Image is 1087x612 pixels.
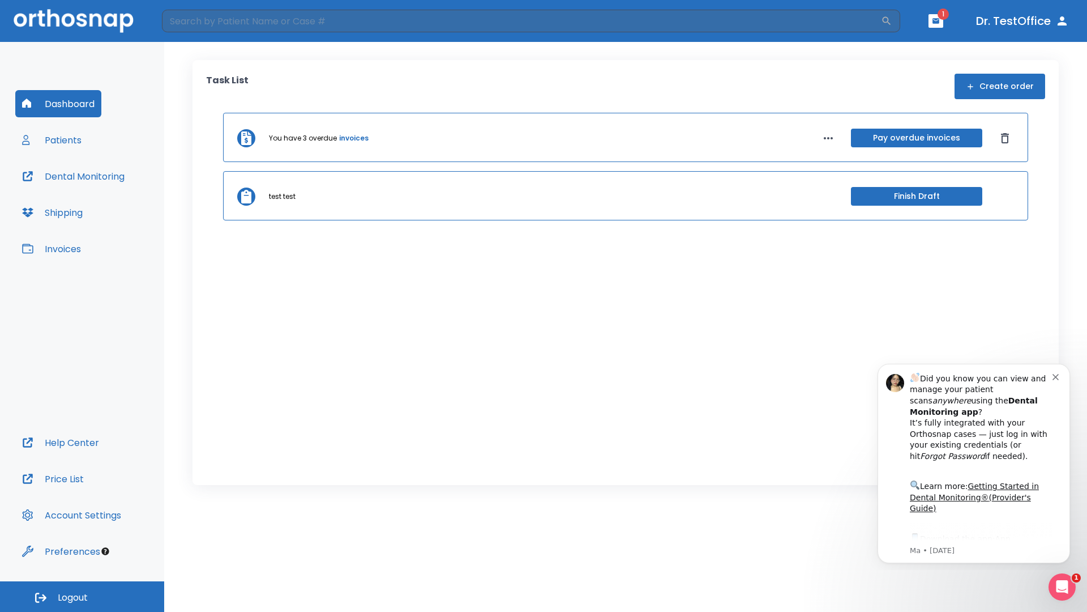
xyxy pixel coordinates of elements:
[339,133,369,143] a: invoices
[972,11,1073,31] button: Dr. TestOffice
[15,126,88,154] button: Patients
[938,8,949,20] span: 1
[192,18,201,27] button: Dismiss notification
[996,129,1014,147] button: Dismiss
[15,429,106,456] button: Help Center
[15,90,101,117] button: Dashboard
[851,129,982,147] button: Pay overdue invoices
[269,192,296,202] p: test test
[1049,573,1076,601] iframe: Intercom live chat
[955,74,1045,99] button: Create order
[49,192,192,202] p: Message from Ma, sent 5w ago
[15,501,128,529] button: Account Settings
[100,546,110,556] div: Tooltip anchor
[14,9,134,32] img: Orthosnap
[269,133,337,143] p: You have 3 overdue
[206,74,249,99] p: Task List
[58,592,88,604] span: Logout
[15,538,107,565] button: Preferences
[15,163,131,190] button: Dental Monitoring
[162,10,881,32] input: Search by Patient Name or Case #
[15,199,89,226] button: Shipping
[15,465,91,492] button: Price List
[861,354,1087,570] iframe: Intercom notifications message
[49,178,192,236] div: Download the app: | ​ Let us know if you need help getting started!
[851,187,982,206] button: Finish Draft
[1072,573,1081,583] span: 1
[15,235,88,262] button: Invoices
[49,181,150,201] a: App Store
